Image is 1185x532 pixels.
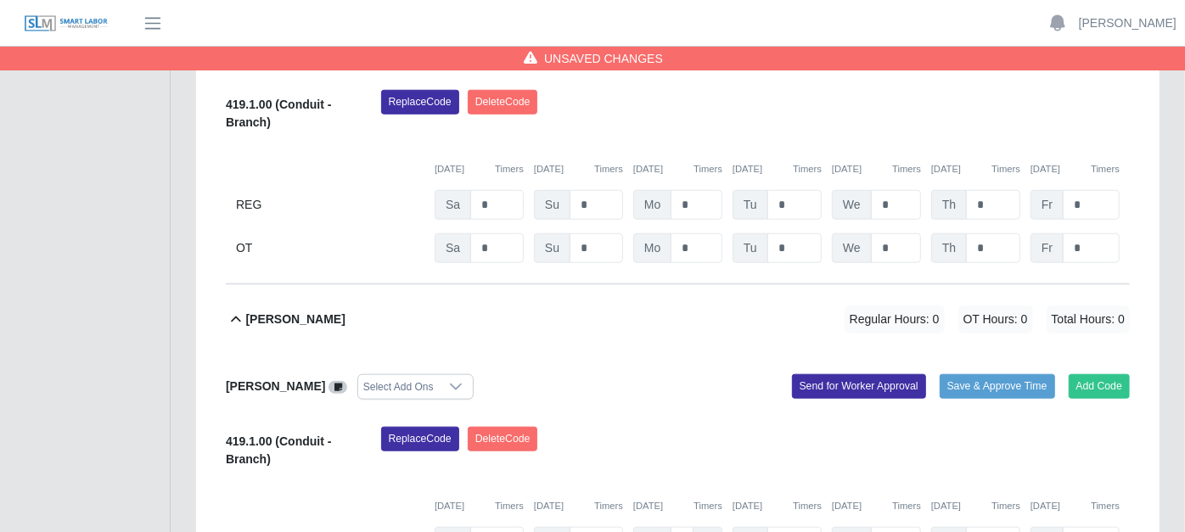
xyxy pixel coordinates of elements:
span: Fr [1031,190,1064,220]
span: Su [534,190,570,220]
button: Timers [892,499,921,513]
div: [DATE] [832,162,921,176]
span: We [832,233,872,263]
button: Timers [991,162,1020,176]
button: Timers [793,499,822,513]
img: SLM Logo [24,14,109,33]
button: Send for Worker Approval [792,374,926,398]
button: ReplaceCode [381,90,459,114]
span: OT Hours: 0 [958,305,1033,333]
div: [DATE] [633,499,722,513]
button: Timers [594,499,623,513]
button: Timers [694,499,722,513]
button: Timers [793,162,822,176]
button: Save & Approve Time [940,374,1055,398]
button: Timers [495,162,524,176]
span: Th [931,190,967,220]
div: [DATE] [1031,499,1120,513]
button: Timers [495,499,524,513]
button: Timers [1091,162,1120,176]
div: [DATE] [832,499,921,513]
div: [DATE] [534,162,623,176]
span: Mo [633,190,671,220]
div: [DATE] [534,499,623,513]
button: Timers [1091,499,1120,513]
button: DeleteCode [468,427,538,451]
button: [PERSON_NAME] Regular Hours: 0 OT Hours: 0 Total Hours: 0 [226,285,1130,354]
b: [PERSON_NAME] [245,311,345,328]
a: View/Edit Notes [329,379,347,393]
span: Sa [435,190,471,220]
button: Timers [892,162,921,176]
div: [DATE] [931,499,1020,513]
div: [DATE] [633,162,722,176]
div: Select Add Ons [358,375,439,399]
span: Tu [733,233,768,263]
button: Timers [694,162,722,176]
div: [DATE] [733,499,822,513]
span: Regular Hours: 0 [845,305,945,333]
div: [DATE] [1031,162,1120,176]
button: ReplaceCode [381,427,459,451]
b: [PERSON_NAME] [226,379,325,393]
a: [PERSON_NAME] [1079,14,1177,32]
div: OT [236,233,424,263]
button: Timers [991,499,1020,513]
div: [DATE] [931,162,1020,176]
div: [DATE] [435,162,524,176]
span: Mo [633,233,671,263]
span: Fr [1031,233,1064,263]
span: Sa [435,233,471,263]
button: Timers [594,162,623,176]
button: Add Code [1069,374,1131,398]
div: [DATE] [733,162,822,176]
span: Tu [733,190,768,220]
span: Total Hours: 0 [1047,305,1130,333]
b: 419.1.00 (Conduit - Branch) [226,98,331,129]
button: DeleteCode [468,90,538,114]
div: REG [236,190,424,220]
div: [DATE] [435,499,524,513]
span: Th [931,233,967,263]
span: Su [534,233,570,263]
span: Unsaved Changes [544,50,663,67]
b: 419.1.00 (Conduit - Branch) [226,434,331,466]
span: We [832,190,872,220]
